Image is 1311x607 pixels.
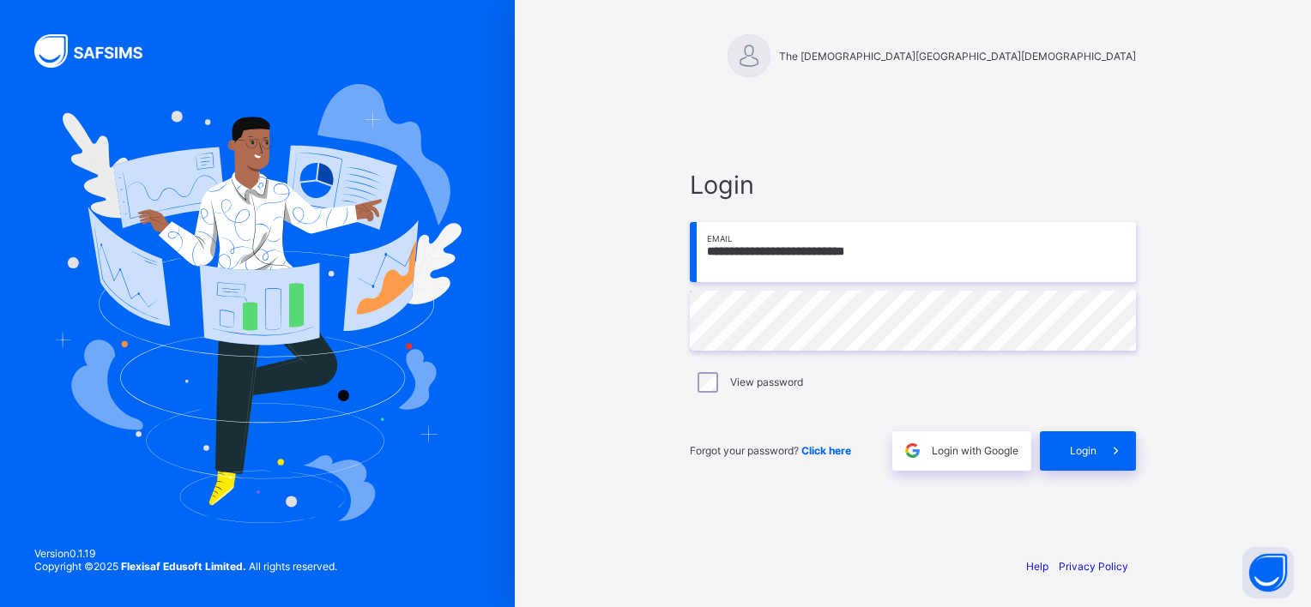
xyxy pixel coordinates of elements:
span: The [DEMOGRAPHIC_DATA][GEOGRAPHIC_DATA][DEMOGRAPHIC_DATA] [779,50,1136,63]
button: Open asap [1242,547,1294,598]
a: Help [1026,560,1048,573]
img: Hero Image [53,84,462,523]
span: Copyright © 2025 All rights reserved. [34,560,337,573]
a: Privacy Policy [1059,560,1128,573]
label: View password [730,376,803,388]
span: Login [690,170,1136,200]
img: SAFSIMS Logo [34,34,163,68]
span: Version 0.1.19 [34,547,337,560]
img: google.396cfc9801f0270233282035f929180a.svg [903,441,922,460]
strong: Flexisaf Edusoft Limited. [121,560,246,573]
a: Click here [801,444,851,457]
span: Forgot your password? [690,444,851,457]
span: Login [1070,444,1097,457]
span: Login with Google [932,444,1018,457]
